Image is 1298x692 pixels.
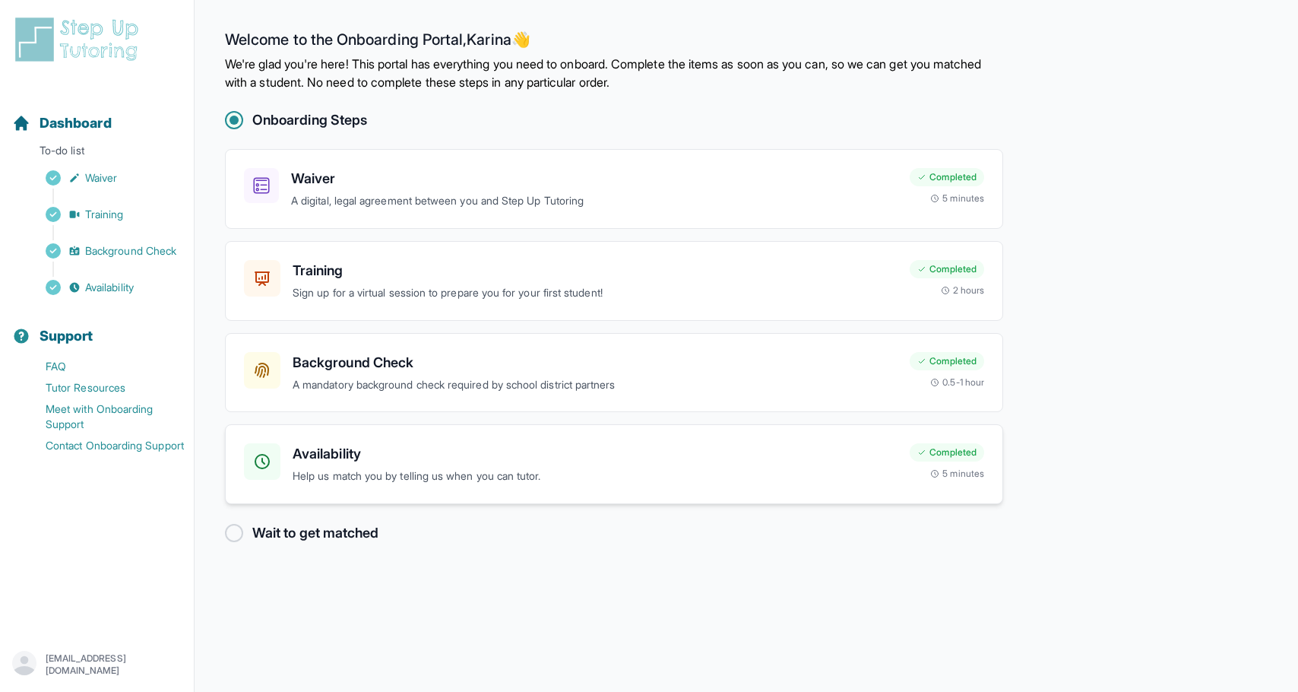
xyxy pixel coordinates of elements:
[12,15,147,64] img: logo
[12,277,194,298] a: Availability
[225,333,1003,413] a: Background CheckA mandatory background check required by school district partnersCompleted0.5-1 hour
[12,204,194,225] a: Training
[46,652,182,677] p: [EMAIL_ADDRESS][DOMAIN_NAME]
[12,435,194,456] a: Contact Onboarding Support
[930,192,984,205] div: 5 minutes
[85,170,117,186] span: Waiver
[225,149,1003,229] a: WaiverA digital, legal agreement between you and Step Up TutoringCompleted5 minutes
[12,356,194,377] a: FAQ
[252,110,367,131] h2: Onboarding Steps
[941,284,985,297] div: 2 hours
[293,352,898,373] h3: Background Check
[293,284,898,302] p: Sign up for a virtual session to prepare you for your first student!
[910,352,984,370] div: Completed
[12,167,194,189] a: Waiver
[6,88,188,140] button: Dashboard
[293,376,898,394] p: A mandatory background check required by school district partners
[85,280,134,295] span: Availability
[85,243,176,259] span: Background Check
[293,443,898,465] h3: Availability
[40,113,112,134] span: Dashboard
[12,398,194,435] a: Meet with Onboarding Support
[252,522,378,544] h2: Wait to get matched
[225,424,1003,504] a: AvailabilityHelp us match you by telling us when you can tutor.Completed5 minutes
[6,143,188,164] p: To-do list
[930,376,984,389] div: 0.5-1 hour
[12,240,194,262] a: Background Check
[12,651,182,678] button: [EMAIL_ADDRESS][DOMAIN_NAME]
[910,260,984,278] div: Completed
[225,55,1003,91] p: We're glad you're here! This portal has everything you need to onboard. Complete the items as soo...
[12,377,194,398] a: Tutor Resources
[293,260,898,281] h3: Training
[291,168,898,189] h3: Waiver
[12,113,112,134] a: Dashboard
[293,468,898,485] p: Help us match you by telling us when you can tutor.
[85,207,124,222] span: Training
[910,168,984,186] div: Completed
[40,325,93,347] span: Support
[225,241,1003,321] a: TrainingSign up for a virtual session to prepare you for your first student!Completed2 hours
[910,443,984,462] div: Completed
[6,301,188,353] button: Support
[930,468,984,480] div: 5 minutes
[225,30,1003,55] h2: Welcome to the Onboarding Portal, Karina 👋
[291,192,898,210] p: A digital, legal agreement between you and Step Up Tutoring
